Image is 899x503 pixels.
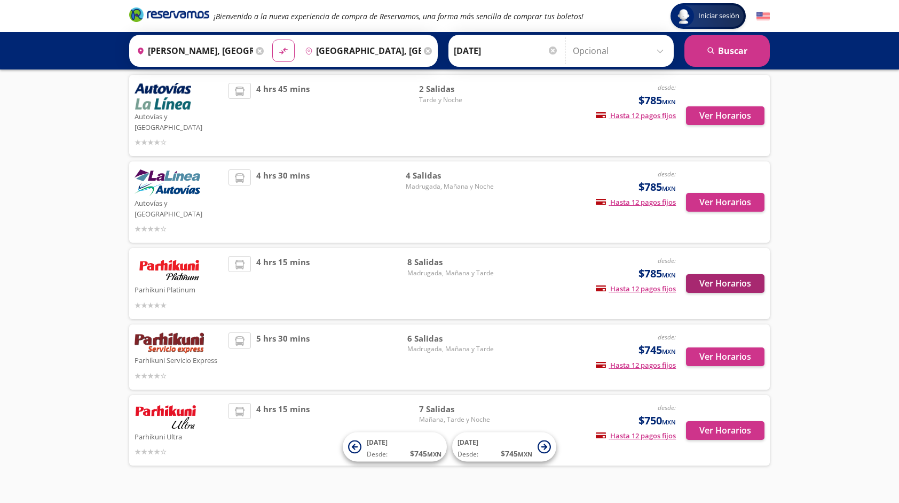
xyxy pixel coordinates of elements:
small: MXN [662,271,676,279]
em: desde: [658,256,676,265]
button: Ver Horarios [686,421,764,440]
span: $785 [638,92,676,109]
span: Hasta 12 pagos fijos [596,197,676,207]
span: 5 hrs 30 mins [256,332,310,382]
span: Tarde y Noche [419,95,494,105]
p: Parhikuni Servicio Express [135,353,223,366]
button: Ver Horarios [686,106,764,125]
span: Madrugada, Mañana y Noche [406,182,494,191]
button: English [756,10,770,23]
input: Buscar Origen [132,37,253,64]
p: Parhikuni Ultra [135,430,223,443]
span: Hasta 12 pagos fijos [596,360,676,370]
span: $ 745 [501,448,532,459]
img: Autovías y La Línea [135,83,191,110]
input: Opcional [573,37,668,64]
span: 7 Salidas [419,403,494,415]
span: 4 Salidas [406,169,494,182]
input: Elegir Fecha [454,37,558,64]
span: $ 745 [410,448,441,459]
img: Parhikuni Ultra [135,403,196,430]
button: Ver Horarios [686,274,764,293]
span: 6 Salidas [407,332,494,345]
span: 4 hrs 45 mins [256,83,310,148]
span: [DATE] [458,438,478,447]
p: Autovías y [GEOGRAPHIC_DATA] [135,110,223,133]
button: [DATE]Desde:$745MXN [452,432,556,462]
span: 4 hrs 15 mins [256,403,310,458]
em: ¡Bienvenido a la nueva experiencia de compra de Reservamos, una forma más sencilla de comprar tus... [214,11,583,21]
small: MXN [662,418,676,426]
span: $745 [638,342,676,358]
span: $785 [638,179,676,195]
span: Iniciar sesión [694,11,744,21]
small: MXN [427,450,441,458]
button: Buscar [684,35,770,67]
span: $785 [638,266,676,282]
span: Hasta 12 pagos fijos [596,431,676,440]
span: 4 hrs 15 mins [256,256,310,311]
p: Parhikuni Platinum [135,283,223,296]
em: desde: [658,332,676,342]
span: Mañana, Tarde y Noche [419,415,494,424]
img: Parhikuni Servicio Express [135,332,204,354]
img: Parhikuni Platinum [135,256,204,283]
img: Autovías y La Línea [135,169,200,196]
small: MXN [662,98,676,106]
button: Ver Horarios [686,193,764,212]
button: Ver Horarios [686,347,764,366]
span: Hasta 12 pagos fijos [596,111,676,120]
input: Buscar Destino [301,37,421,64]
span: 8 Salidas [407,256,494,268]
span: Madrugada, Mañana y Tarde [407,344,494,354]
span: Desde: [367,450,388,459]
p: Autovías y [GEOGRAPHIC_DATA] [135,196,223,219]
button: [DATE]Desde:$745MXN [343,432,447,462]
small: MXN [662,184,676,192]
span: $750 [638,413,676,429]
em: desde: [658,403,676,412]
em: desde: [658,83,676,92]
span: 4 hrs 30 mins [256,169,310,235]
span: Madrugada, Mañana y Tarde [407,268,494,278]
em: desde: [658,169,676,179]
a: Brand Logo [129,6,209,26]
i: Brand Logo [129,6,209,22]
span: Hasta 12 pagos fijos [596,284,676,293]
span: 2 Salidas [419,83,494,95]
span: Desde: [458,450,478,459]
span: [DATE] [367,438,388,447]
small: MXN [518,450,532,458]
small: MXN [662,347,676,355]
